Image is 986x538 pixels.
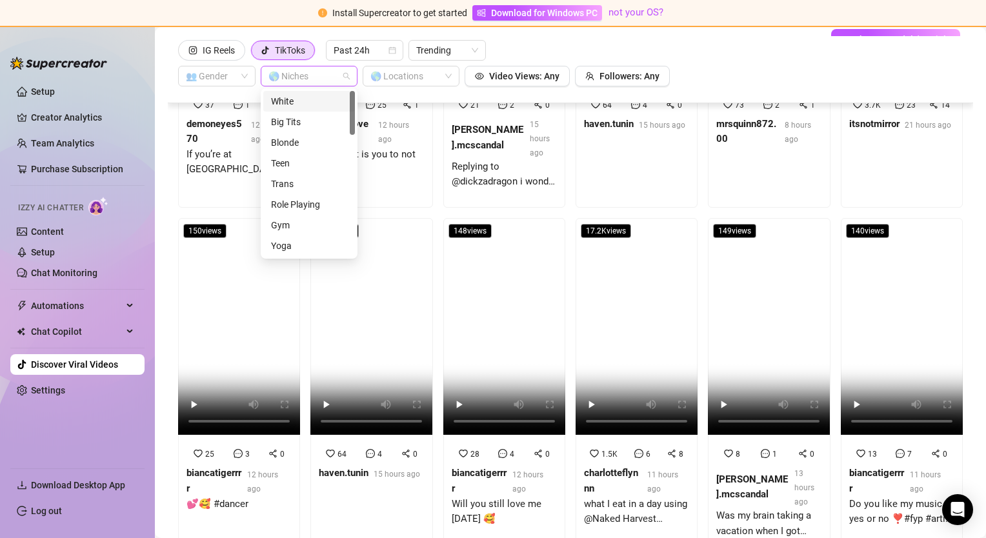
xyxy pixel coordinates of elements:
[31,86,55,97] a: Setup
[413,450,418,459] span: 0
[31,321,123,342] span: Chat Copilot
[459,449,468,458] span: heart
[271,94,347,108] div: White
[603,101,612,110] span: 64
[186,147,292,177] div: If you’re at [GEOGRAPHIC_DATA] in the pit, come say hi 💕💕 #bmth #bringmethehorizion #[GEOGRAPHIC_...
[31,385,65,395] a: Settings
[584,118,634,130] strong: haven.tunin
[31,359,118,370] a: Discover Viral Videos
[910,470,941,493] span: 11 hours ago
[271,239,347,253] div: Yoga
[271,135,347,150] div: Blonde
[679,450,683,459] span: 8
[585,72,594,81] span: team
[643,101,647,110] span: 4
[263,215,355,235] div: Gym
[31,295,123,316] span: Automations
[31,226,64,237] a: Content
[263,153,355,174] div: Teen
[234,100,243,109] span: message
[366,100,375,109] span: message
[472,5,602,21] a: Download for Windows PC
[907,101,916,110] span: 23
[194,100,203,109] span: heart
[245,101,250,110] span: 1
[510,101,514,110] span: 2
[319,147,424,177] div: All I want is you to not hate me
[601,450,618,459] span: 1.5K
[401,449,410,458] span: share-alt
[942,494,973,525] div: Open Intercom Messenger
[271,197,347,212] div: Role Playing
[88,197,108,215] img: AI Chatter
[723,100,732,109] span: heart
[263,132,355,153] div: Blonde
[639,121,685,130] span: 15 hours ago
[261,46,270,55] span: tik-tok
[794,469,814,506] span: 13 hours ago
[491,6,598,20] span: Download for Windows PC
[666,100,675,109] span: share-alt
[31,480,125,490] span: Download Desktop App
[31,107,134,128] a: Creator Analytics
[941,101,950,110] span: 14
[631,100,640,109] span: message
[798,449,807,458] span: share-alt
[10,57,107,70] img: logo-BBDzfeDw.svg
[203,41,235,60] div: IG Reels
[17,480,27,490] span: download
[465,66,570,86] button: Video Views: Any
[761,449,770,458] span: message
[251,121,282,144] span: 12 hours ago
[841,34,951,45] span: Track Your Models' Socials
[646,450,650,459] span: 6
[849,467,904,494] strong: biancatigerrrr
[263,235,355,256] div: Yoga
[846,224,889,238] span: 140 views
[713,224,756,238] span: 149 views
[849,118,900,130] strong: itsnotmirror
[271,177,347,191] div: Trans
[31,268,97,278] a: Chat Monitoring
[647,470,678,493] span: 11 hours ago
[785,121,811,144] span: 8 hours ago
[475,72,484,81] span: eye
[377,450,382,459] span: 4
[205,450,214,459] span: 25
[534,100,543,109] span: share-alt
[280,450,285,459] span: 0
[545,450,550,459] span: 0
[584,497,689,527] div: what I eat in a day using @Naked Harvest Supplements products 😋😋😋 DC CF15 will save you $$ on all...
[716,118,776,145] strong: mrsquinn872.00
[590,449,599,458] span: heart
[318,8,327,17] span: exclamation-circle
[634,449,643,458] span: message
[575,66,670,86] button: Followers: Any
[263,194,355,215] div: Role Playing
[609,6,663,18] a: not your OS?
[263,112,355,132] div: Big Tits
[895,100,904,109] span: message
[534,449,543,458] span: share-alt
[452,497,557,527] div: Will you still love me [DATE] 🥰
[810,101,815,110] span: 1
[263,91,355,112] div: White
[865,101,881,110] span: 3.7K
[31,138,94,148] a: Team Analytics
[799,100,808,109] span: share-alt
[17,327,25,336] img: Chat Copilot
[716,473,788,501] strong: [PERSON_NAME].mcscandal
[510,450,514,459] span: 4
[581,224,631,238] span: 17.2K views
[268,449,277,458] span: share-alt
[326,449,335,458] span: heart
[599,71,659,81] span: Followers: Any
[856,449,865,458] span: heart
[772,450,777,459] span: 1
[275,41,305,60] div: TikToks
[186,497,292,512] div: 💕🥰 #dancer
[667,449,676,458] span: share-alt
[319,467,368,479] strong: haven.tunin
[896,449,905,458] span: message
[470,101,479,110] span: 21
